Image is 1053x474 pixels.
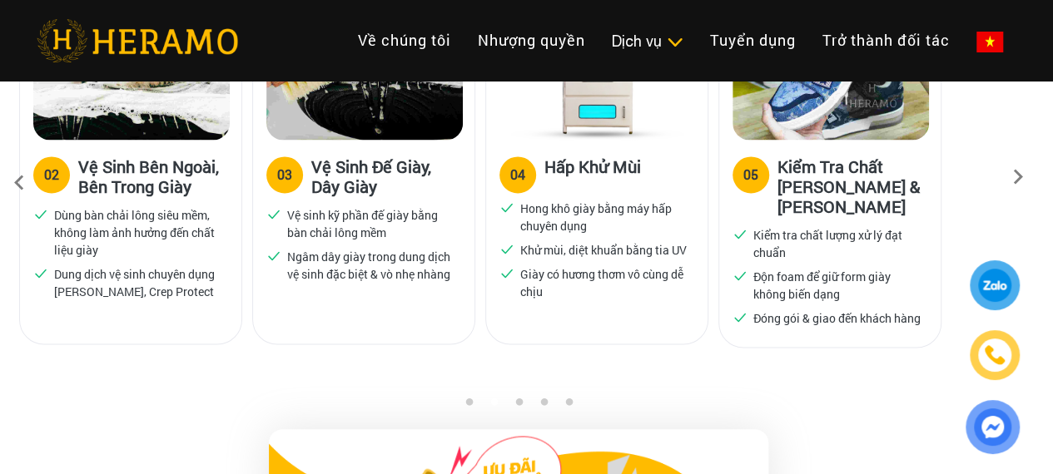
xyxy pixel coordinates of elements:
div: 04 [510,165,525,185]
h3: Vệ Sinh Bên Ngoài, Bên Trong Giày [78,156,228,196]
h3: Kiểm Tra Chất [PERSON_NAME] & [PERSON_NAME] [777,156,927,216]
p: Dung dịch vệ sinh chuyên dụng [PERSON_NAME], Crep Protect [54,265,222,300]
p: Đóng gói & giao đến khách hàng [753,309,921,327]
p: Khử mùi, diệt khuẩn bằng tia UV [520,241,687,259]
p: Vệ sinh kỹ phần đế giày bằng bàn chải lông mềm [287,206,455,241]
div: 05 [743,165,758,185]
img: checked.svg [733,268,748,283]
a: Về chúng tôi [345,22,464,58]
img: checked.svg [266,248,281,263]
a: Tuyển dụng [697,22,809,58]
a: Trở thành đối tác [809,22,963,58]
a: phone-icon [970,330,1020,380]
p: Dùng bàn chải lông siêu mềm, không làm ảnh hưởng đến chất liệu giày [54,206,222,259]
p: Độn foam để giữ form giày không biến dạng [753,268,921,303]
img: checked.svg [266,206,281,221]
p: Ngâm dây giày trong dung dịch vệ sinh đặc biệt & vò nhẹ nhàng [287,248,455,283]
p: Kiểm tra chất lượng xử lý đạt chuẩn [753,226,921,261]
img: checked.svg [733,309,748,324]
img: checked.svg [499,265,514,280]
button: 5 [560,397,577,413]
p: Giày có hương thơm vô cùng dễ chịu [520,265,688,300]
button: 1 [460,397,477,413]
button: 3 [510,397,527,413]
button: 4 [535,397,552,413]
div: Dịch vụ [612,30,683,52]
p: Hong khô giày bằng máy hấp chuyên dụng [520,200,688,235]
button: 2 [485,397,502,413]
img: phone-icon [985,345,1005,365]
img: checked.svg [499,200,514,215]
div: 03 [277,165,292,185]
img: vn-flag.png [976,32,1003,52]
img: heramo-logo.png [37,19,238,62]
img: subToggleIcon [666,34,683,51]
h3: Vệ Sinh Đế Giày, Dây Giày [311,156,461,196]
div: 02 [44,165,59,185]
img: checked.svg [33,265,48,280]
a: Nhượng quyền [464,22,599,58]
img: checked.svg [33,206,48,221]
img: checked.svg [733,226,748,241]
img: checked.svg [499,241,514,256]
h3: Hấp Khử Mùi [544,156,641,190]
